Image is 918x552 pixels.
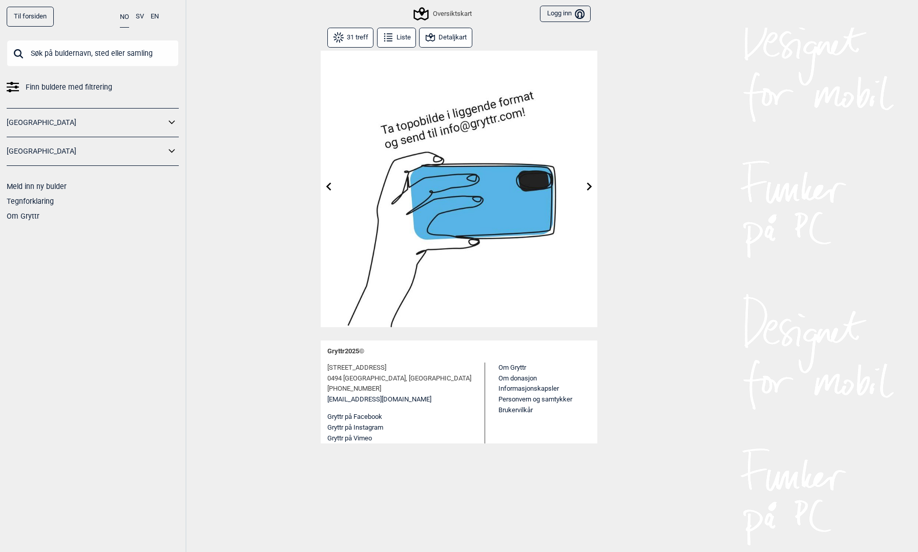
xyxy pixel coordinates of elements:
[327,341,591,363] div: Gryttr 2025 ©
[498,364,526,371] a: Om Gryttr
[151,7,159,27] button: EN
[327,28,373,48] button: 31 treff
[7,182,67,190] a: Meld inn ny bulder
[7,40,179,67] input: Søk på buldernavn, sted eller samling
[377,28,416,48] button: Liste
[327,373,471,384] span: 0494 [GEOGRAPHIC_DATA], [GEOGRAPHIC_DATA]
[7,144,165,159] a: [GEOGRAPHIC_DATA]
[540,6,591,23] button: Logg inn
[327,363,386,373] span: [STREET_ADDRESS]
[327,384,381,394] span: [PHONE_NUMBER]
[498,385,559,392] a: Informasjonskapsler
[327,412,382,422] button: Gryttr på Facebook
[327,433,372,444] button: Gryttr på Vimeo
[7,197,54,205] a: Tegnforklaring
[327,394,431,405] a: [EMAIL_ADDRESS][DOMAIN_NAME]
[120,7,129,28] button: NO
[321,51,597,327] img: Bilde Mangler
[498,395,572,403] a: Personvern og samtykker
[136,7,144,27] button: SV
[7,7,54,27] a: Til forsiden
[7,115,165,130] a: [GEOGRAPHIC_DATA]
[327,422,383,433] button: Gryttr på Instagram
[419,28,472,48] button: Detaljkart
[7,212,39,220] a: Om Gryttr
[7,80,179,95] a: Finn buldere med filtrering
[498,374,537,382] a: Om donasjon
[26,80,112,95] span: Finn buldere med filtrering
[415,8,471,20] div: Oversiktskart
[498,406,533,414] a: Brukervilkår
